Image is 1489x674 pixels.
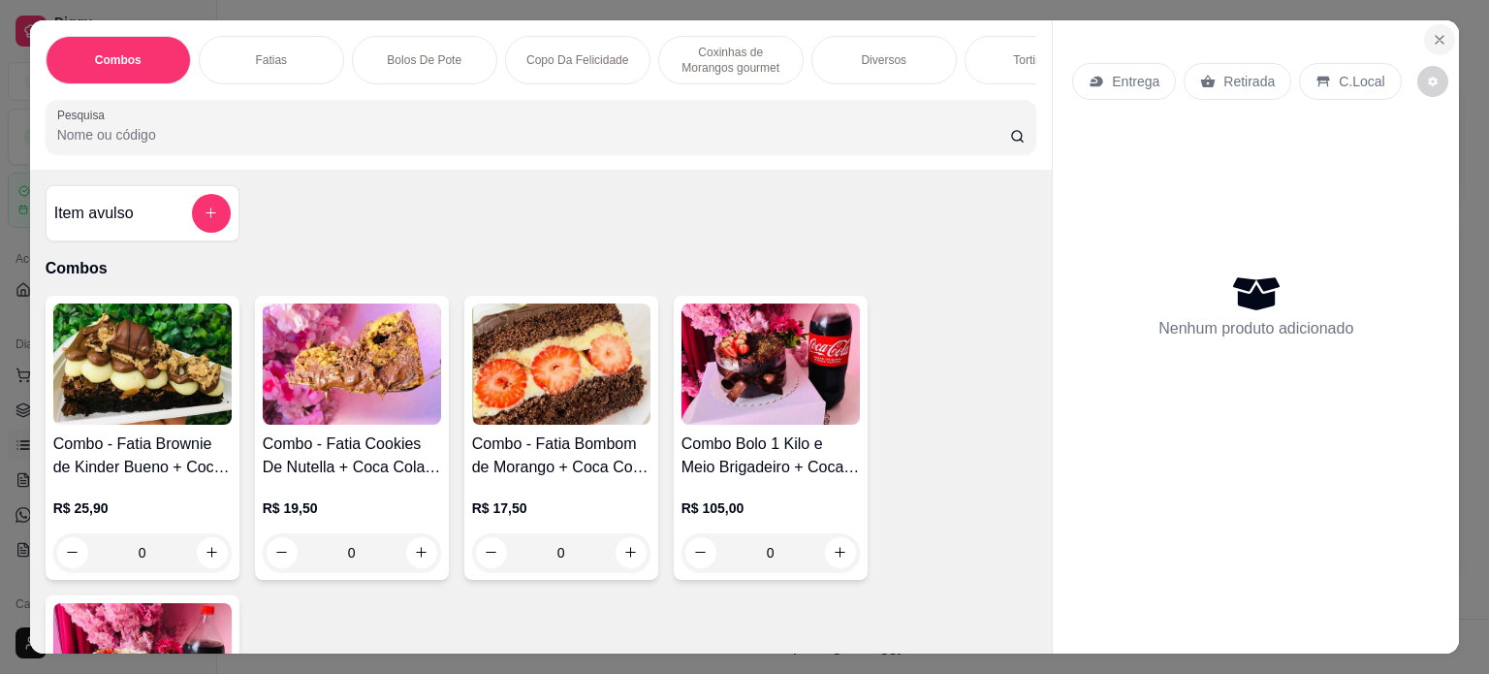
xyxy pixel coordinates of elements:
button: Close [1424,24,1455,55]
p: Combos [46,257,1037,280]
p: C.Local [1339,72,1384,91]
p: Tortinhas [1013,52,1061,68]
button: decrease-product-quantity [685,537,716,568]
p: Combos [95,52,142,68]
img: product-image [681,304,860,425]
p: R$ 17,50 [472,498,650,518]
p: Entrega [1112,72,1159,91]
input: Pesquisa [57,125,1010,144]
h4: Item avulso [54,202,134,225]
img: product-image [53,304,232,425]
p: Copo Da Felicidade [526,52,628,68]
button: increase-product-quantity [825,537,856,568]
img: product-image [472,304,650,425]
button: increase-product-quantity [197,537,228,568]
h4: Combo - Fatia Bombom de Morango + Coca Cola 200ml [472,433,650,479]
button: decrease-product-quantity [1417,66,1448,97]
p: Fatias [255,52,287,68]
h4: Combo - Fatia Brownie de Kinder Bueno + Coca - Cola 200 ml [53,433,232,479]
p: Nenhum produto adicionado [1158,317,1353,340]
button: decrease-product-quantity [57,537,88,568]
p: R$ 19,50 [263,498,441,518]
button: decrease-product-quantity [267,537,298,568]
h4: Combo Bolo 1 Kilo e Meio Brigadeiro + Coca Cola 2 litros Original [681,433,860,479]
h4: Combo - Fatia Cookies De Nutella + Coca Cola 200ml [263,433,441,479]
p: Coxinhas de Morangos gourmet [675,45,787,76]
button: increase-product-quantity [616,537,647,568]
p: Retirada [1223,72,1275,91]
button: decrease-product-quantity [476,537,507,568]
p: R$ 105,00 [681,498,860,518]
p: R$ 25,90 [53,498,232,518]
p: Diversos [861,52,906,68]
button: add-separate-item [192,194,231,233]
p: Bolos De Pote [387,52,461,68]
img: product-image [263,304,441,425]
label: Pesquisa [57,107,111,123]
button: increase-product-quantity [406,537,437,568]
